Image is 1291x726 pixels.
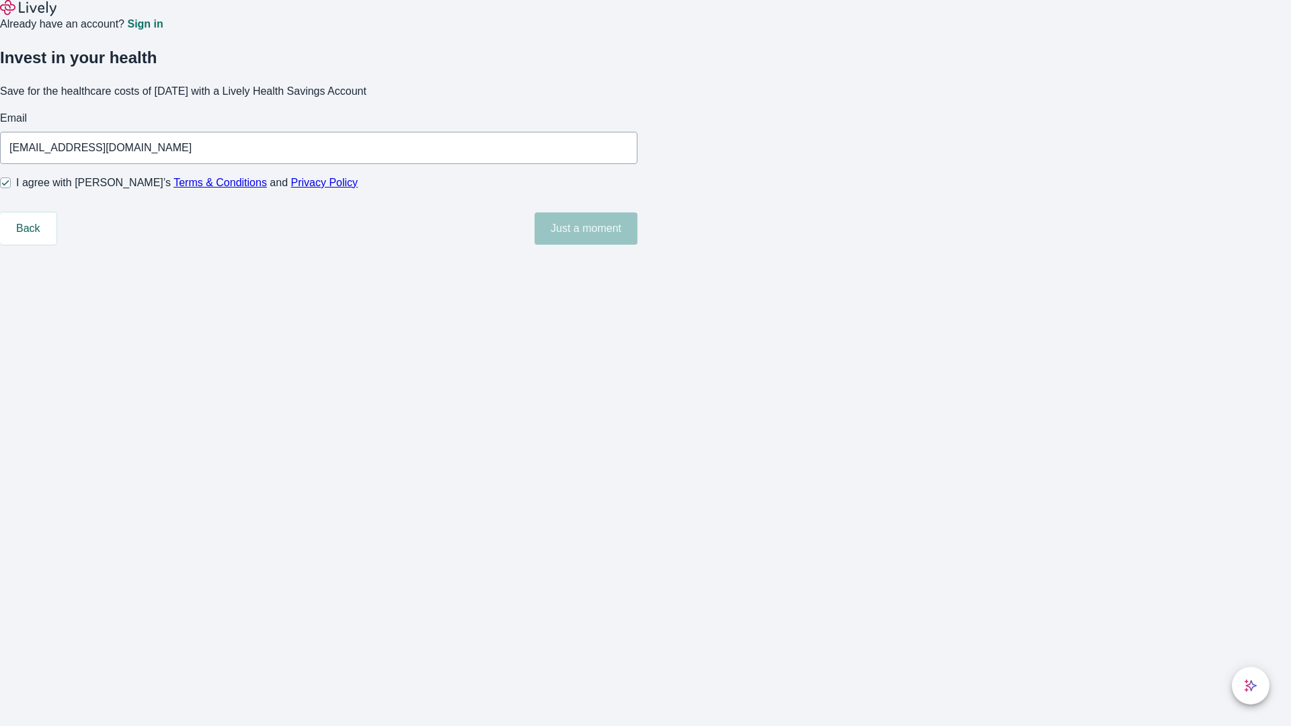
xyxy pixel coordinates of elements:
span: I agree with [PERSON_NAME]’s and [16,175,358,191]
a: Privacy Policy [291,177,358,188]
svg: Lively AI Assistant [1244,679,1257,692]
a: Terms & Conditions [173,177,267,188]
button: chat [1232,667,1269,704]
a: Sign in [127,19,163,30]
